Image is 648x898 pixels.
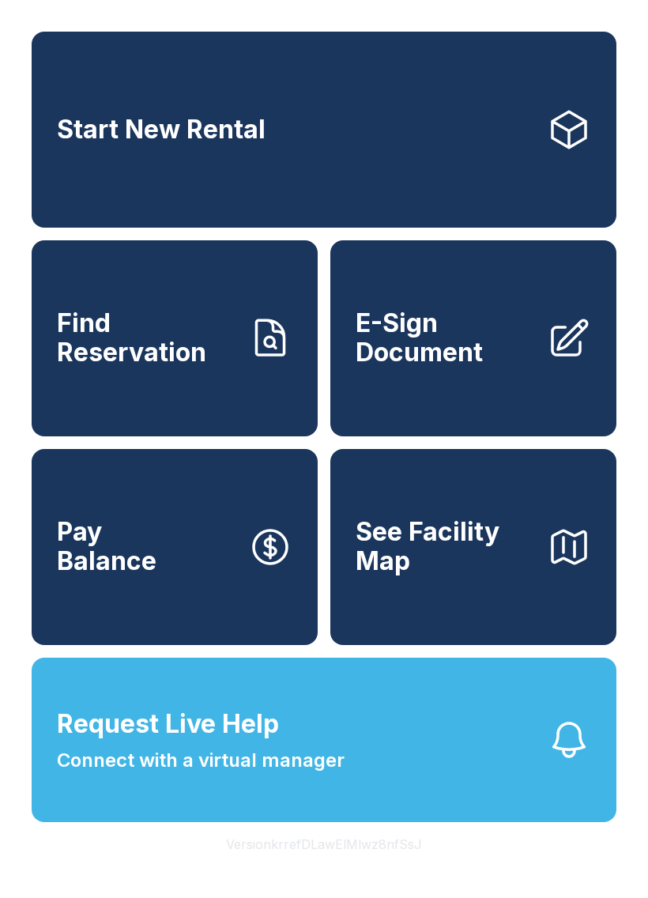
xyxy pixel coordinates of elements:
button: PayBalance [32,449,318,645]
span: Request Live Help [57,705,279,743]
a: Start New Rental [32,32,616,228]
a: E-Sign Document [330,240,616,436]
span: E-Sign Document [356,309,534,367]
span: Find Reservation [57,309,235,367]
span: Connect with a virtual manager [57,746,345,775]
span: Start New Rental [57,115,266,145]
button: VersionkrrefDLawElMlwz8nfSsJ [213,822,435,866]
button: Request Live HelpConnect with a virtual manager [32,658,616,822]
span: Pay Balance [57,518,156,575]
span: See Facility Map [356,518,534,575]
a: Find Reservation [32,240,318,436]
button: See Facility Map [330,449,616,645]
